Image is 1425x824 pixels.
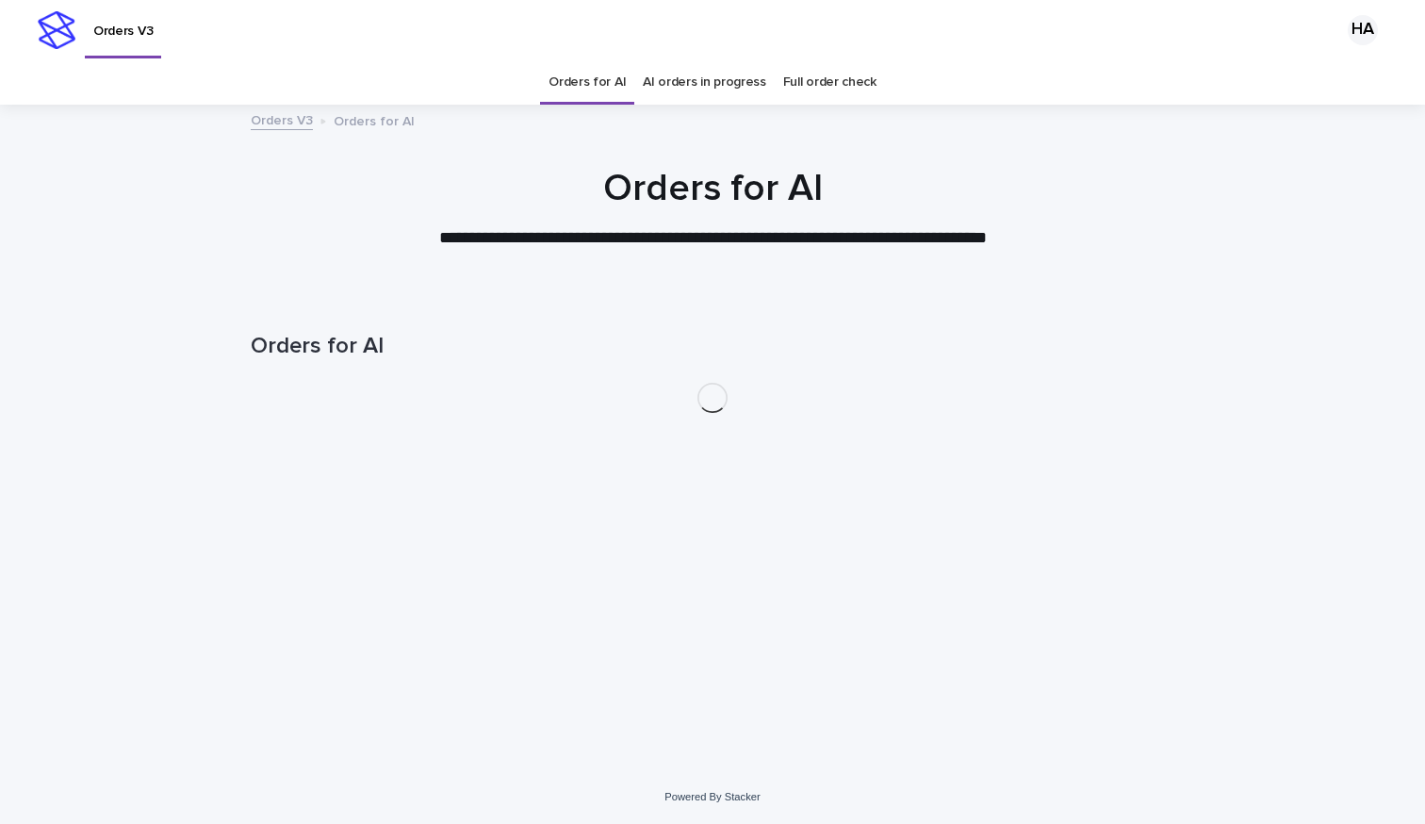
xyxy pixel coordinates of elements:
h1: Orders for AI [251,166,1174,211]
a: AI orders in progress [643,60,766,105]
img: stacker-logo-s-only.png [38,11,75,49]
h1: Orders for AI [251,333,1174,360]
p: Orders for AI [334,109,415,130]
a: Powered By Stacker [664,791,760,802]
a: Orders for AI [549,60,626,105]
div: HA [1348,15,1378,45]
a: Orders V3 [251,108,313,130]
a: Full order check [783,60,876,105]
